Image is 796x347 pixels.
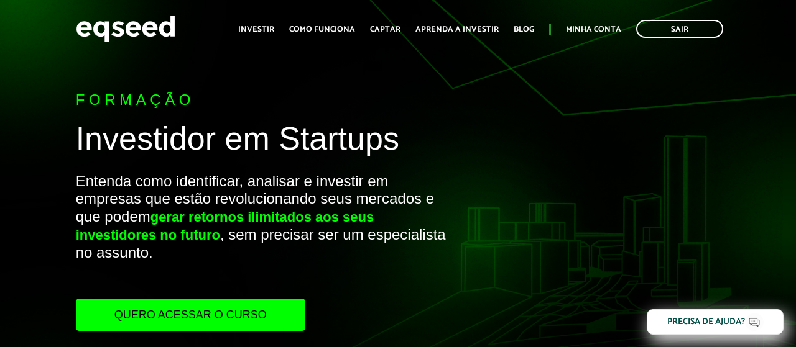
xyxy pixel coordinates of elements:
a: Blog [514,25,534,34]
p: Formação [76,91,455,109]
a: Minha conta [566,25,621,34]
p: Entenda como identificar, analisar e investir em empresas que estão revolucionando seus mercados ... [76,173,455,299]
h1: Investidor em Startups [76,121,455,163]
a: Aprenda a investir [415,25,499,34]
strong: gerar retornos ilimitados aos seus investidores no futuro [76,209,374,243]
a: Captar [370,25,400,34]
a: Quero acessar o curso [76,299,305,331]
a: Investir [238,25,274,34]
a: Sair [636,20,723,38]
img: EqSeed [76,12,175,45]
a: Como funciona [289,25,355,34]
